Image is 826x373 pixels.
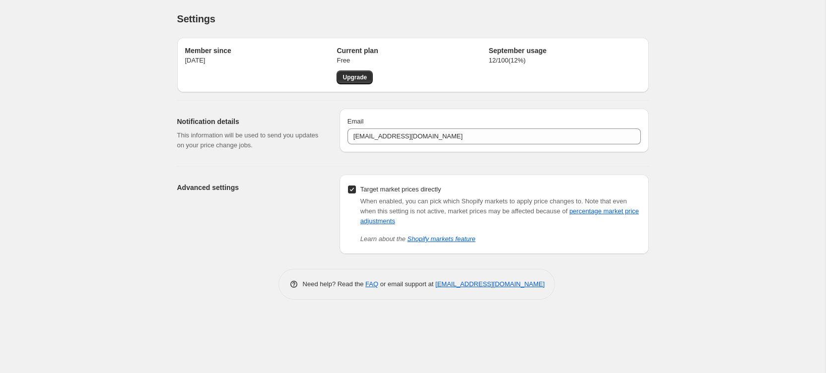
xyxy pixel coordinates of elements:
i: Learn about the [360,235,476,243]
h2: Current plan [337,46,488,56]
span: Email [347,118,364,125]
p: Free [337,56,488,65]
p: 12 / 100 ( 12 %) [488,56,640,65]
span: Target market prices directly [360,186,441,193]
span: When enabled, you can pick which Shopify markets to apply price changes to. [360,197,583,205]
h2: September usage [488,46,640,56]
p: [DATE] [185,56,337,65]
span: Need help? Read the [303,280,366,288]
span: or email support at [378,280,435,288]
a: FAQ [365,280,378,288]
h2: Member since [185,46,337,56]
h2: Advanced settings [177,183,324,192]
h2: Notification details [177,117,324,126]
span: Settings [177,13,215,24]
a: [EMAIL_ADDRESS][DOMAIN_NAME] [435,280,545,288]
span: Upgrade [343,73,367,81]
span: Note that even when this setting is not active, market prices may be affected because of [360,197,639,225]
a: Upgrade [337,70,373,84]
p: This information will be used to send you updates on your price change jobs. [177,130,324,150]
a: Shopify markets feature [408,235,476,243]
